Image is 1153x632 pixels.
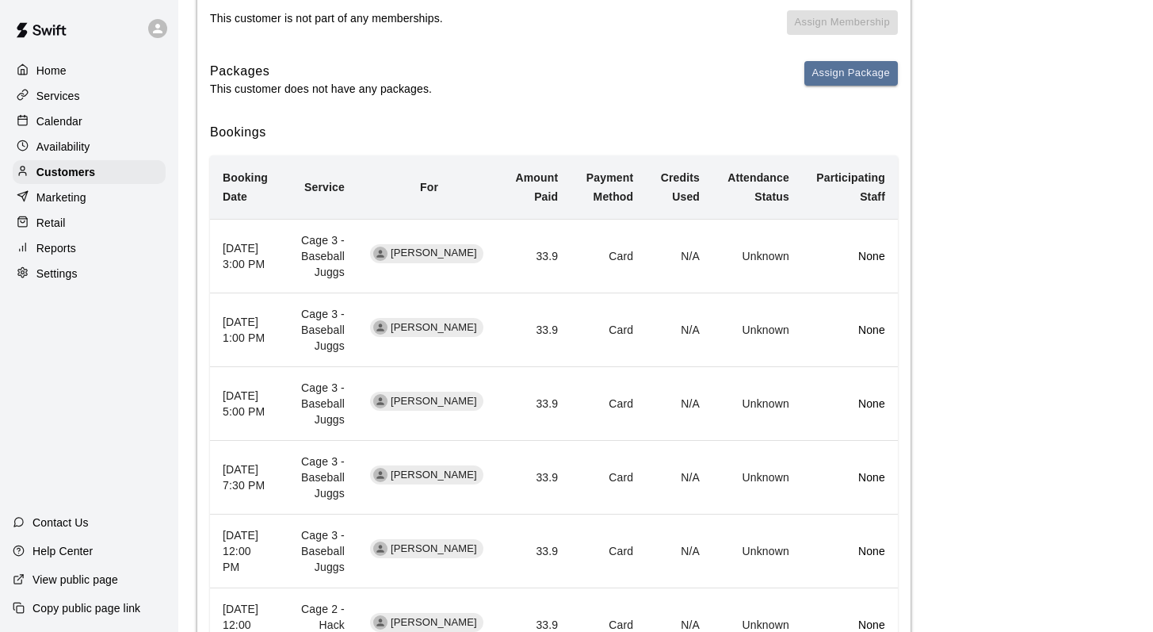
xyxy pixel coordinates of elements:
th: [DATE] 7:30 PM [210,441,283,515]
td: Card [571,219,646,293]
a: Customers [13,160,166,184]
b: Attendance Status [727,171,789,203]
p: This customer does not have any packages. [210,81,432,97]
div: Henry Toombs [373,615,388,630]
p: Home [36,63,67,79]
td: Card [571,293,646,367]
td: Cage 3 - Baseball Juggs [283,293,357,367]
td: Cage 3 - Baseball Juggs [283,515,357,588]
th: [DATE] 5:00 PM [210,367,283,441]
td: 33.9 [501,515,571,588]
b: Amount Paid [516,171,559,203]
p: Retail [36,215,66,231]
p: View public page [32,572,118,588]
th: [DATE] 12:00 PM [210,515,283,588]
td: Card [571,441,646,515]
p: None [815,322,885,338]
p: Marketing [36,190,86,205]
button: Assign Package [804,61,898,86]
b: Service [304,181,345,193]
span: [PERSON_NAME] [384,320,483,335]
td: Unknown [712,293,802,367]
td: Unknown [712,441,802,515]
h6: Packages [210,61,432,82]
td: 33.9 [501,367,571,441]
th: [DATE] 1:00 PM [210,293,283,367]
td: 33.9 [501,293,571,367]
div: Henry Toombs [373,542,388,556]
span: [PERSON_NAME] [384,542,483,557]
p: Services [36,88,80,104]
span: [PERSON_NAME] [384,394,483,409]
div: Henry Toombs [373,320,388,335]
a: Calendar [13,109,166,133]
b: Payment Method [586,171,633,203]
td: Unknown [712,367,802,441]
p: None [815,469,885,485]
a: Home [13,59,166,82]
a: Marketing [13,186,166,209]
td: Cage 3 - Baseball Juggs [283,367,357,441]
b: Credits Used [661,171,700,203]
p: Settings [36,266,78,282]
b: Participating Staff [816,171,885,203]
td: Unknown [712,515,802,588]
p: Help Center [32,543,93,559]
p: None [815,543,885,559]
a: Reports [13,236,166,260]
td: 33.9 [501,441,571,515]
td: Cage 3 - Baseball Juggs [283,219,357,293]
p: Contact Us [32,515,89,530]
a: Retail [13,211,166,235]
a: Availability [13,135,166,159]
p: Customers [36,164,95,180]
b: Booking Date [223,171,268,203]
td: Cage 3 - Baseball Juggs [283,441,357,515]
td: Card [571,515,646,588]
td: N/A [646,367,712,441]
div: Ethan Toombs [373,394,388,408]
a: Services [13,84,166,108]
p: None [815,248,885,264]
div: Henry Toombs [373,468,388,482]
span: [PERSON_NAME] [384,246,483,261]
p: Copy public page link [32,600,140,616]
td: N/A [646,219,712,293]
a: Settings [13,262,166,285]
p: Calendar [36,113,82,129]
span: [PERSON_NAME] [384,615,483,630]
div: Ethan Toombs [373,247,388,261]
td: Unknown [712,219,802,293]
td: Card [571,367,646,441]
td: N/A [646,515,712,588]
span: [PERSON_NAME] [384,468,483,483]
b: For [420,181,438,193]
p: Availability [36,139,90,155]
th: [DATE] 3:00 PM [210,219,283,293]
td: 33.9 [501,219,571,293]
p: None [815,396,885,412]
p: Reports [36,240,76,256]
h6: Bookings [210,122,898,143]
p: This customer is not part of any memberships. [210,10,443,26]
td: N/A [646,293,712,367]
span: You don't have any memberships [787,10,898,48]
td: N/A [646,441,712,515]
